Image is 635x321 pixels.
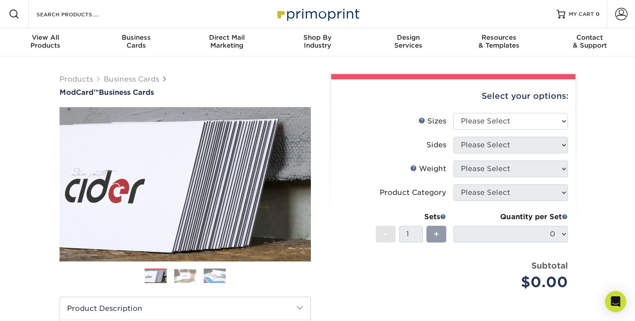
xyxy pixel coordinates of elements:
a: Contact& Support [544,28,635,56]
span: 0 [596,11,600,17]
span: Design [363,34,454,41]
div: $0.00 [460,272,568,293]
img: Primoprint [273,4,362,23]
img: Business Cards 02 [174,269,196,283]
span: Shop By [272,34,363,41]
span: Direct Mail [181,34,272,41]
div: Sizes [418,116,446,127]
div: Weight [410,164,446,174]
div: Cards [91,34,182,49]
input: SEARCH PRODUCTS..... [36,9,122,19]
span: + [433,228,439,241]
a: ModCard™Business Cards [60,88,311,97]
a: Direct MailMarketing [181,28,272,56]
span: MY CART [569,11,594,18]
span: Business [91,34,182,41]
img: Business Cards 03 [204,268,226,284]
div: & Support [544,34,635,49]
a: BusinessCards [91,28,182,56]
div: Sets [376,212,446,222]
a: Resources& Templates [454,28,545,56]
div: Industry [272,34,363,49]
span: Contact [544,34,635,41]
h1: Business Cards [60,88,311,97]
div: Product Category [380,187,446,198]
a: DesignServices [363,28,454,56]
div: Quantity per Set [453,212,568,222]
div: Services [363,34,454,49]
img: ModCard™ 01 [60,59,311,310]
span: - [384,228,388,241]
div: Marketing [181,34,272,49]
div: Open Intercom Messenger [605,291,626,312]
img: Business Cards 01 [145,265,167,287]
div: Select your options: [338,79,568,113]
a: Shop ByIndustry [272,28,363,56]
div: Sides [426,140,446,150]
span: Resources [454,34,545,41]
div: & Templates [454,34,545,49]
span: ModCard™ [60,88,99,97]
a: Business Cards [104,75,159,83]
strong: Subtotal [531,261,568,270]
a: Products [60,75,93,83]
